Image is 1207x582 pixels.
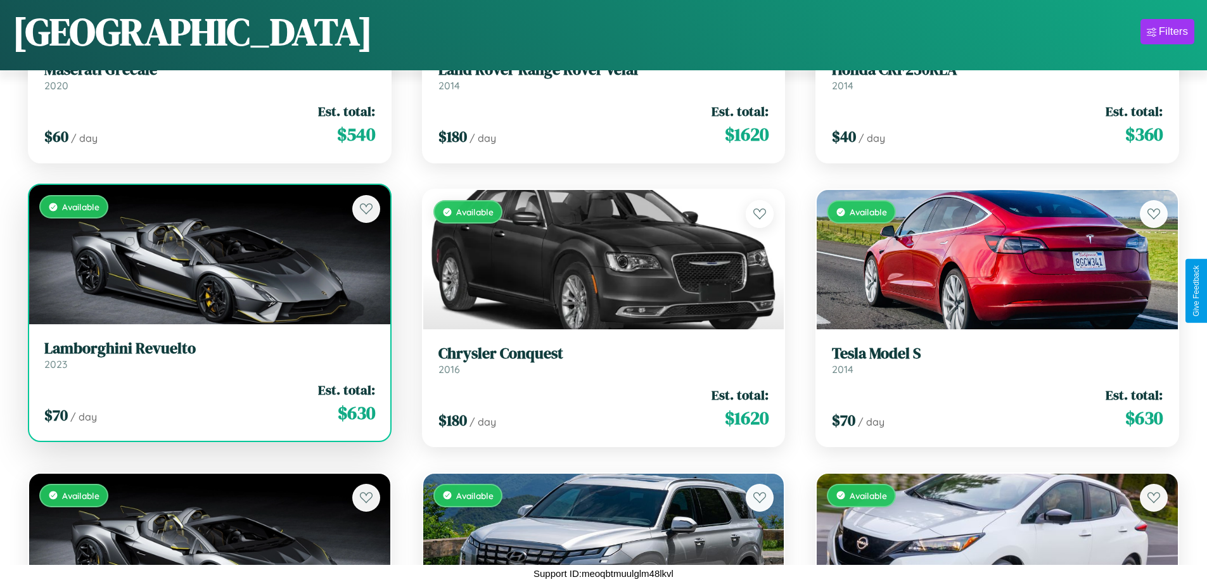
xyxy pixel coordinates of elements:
span: 2016 [438,363,460,376]
span: 2020 [44,79,68,92]
span: $ 630 [1125,405,1163,431]
span: $ 180 [438,410,467,431]
span: Est. total: [712,386,769,404]
span: $ 360 [1125,122,1163,147]
a: Lamborghini Revuelto2023 [44,339,375,370]
a: Land Rover Range Rover Velar2014 [438,61,769,92]
div: Give Feedback [1192,265,1201,317]
span: 2014 [438,79,460,92]
h3: Maserati Grecale [44,61,375,79]
a: Tesla Model S2014 [832,345,1163,376]
span: $ 40 [832,126,856,147]
span: Available [62,201,99,212]
p: Support ID: meoqbtmuulglm48lkvl [533,565,674,582]
span: Available [850,206,887,217]
span: / day [469,415,496,428]
span: / day [71,132,98,144]
span: $ 180 [438,126,467,147]
span: Est. total: [318,102,375,120]
h3: Tesla Model S [832,345,1163,363]
h3: Lamborghini Revuelto [44,339,375,358]
span: Est. total: [1106,102,1163,120]
span: $ 70 [44,405,68,426]
span: $ 540 [337,122,375,147]
span: $ 630 [338,400,375,426]
a: Chrysler Conquest2016 [438,345,769,376]
span: Est. total: [712,102,769,120]
a: Honda CRF250RLA2014 [832,61,1163,92]
span: $ 70 [832,410,855,431]
span: / day [469,132,496,144]
button: Filters [1140,19,1194,44]
span: Est. total: [1106,386,1163,404]
span: / day [859,132,885,144]
span: / day [858,415,884,428]
h3: Land Rover Range Rover Velar [438,61,769,79]
span: Available [456,206,494,217]
h3: Honda CRF250RLA [832,61,1163,79]
span: Available [850,490,887,501]
span: / day [70,410,97,423]
span: Available [62,490,99,501]
div: Filters [1159,25,1188,38]
span: $ 1620 [725,122,769,147]
span: 2023 [44,358,67,370]
span: $ 60 [44,126,68,147]
span: Est. total: [318,381,375,399]
span: 2014 [832,363,853,376]
h1: [GEOGRAPHIC_DATA] [13,6,373,58]
span: $ 1620 [725,405,769,431]
a: Maserati Grecale2020 [44,61,375,92]
h3: Chrysler Conquest [438,345,769,363]
span: 2014 [832,79,853,92]
span: Available [456,490,494,501]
